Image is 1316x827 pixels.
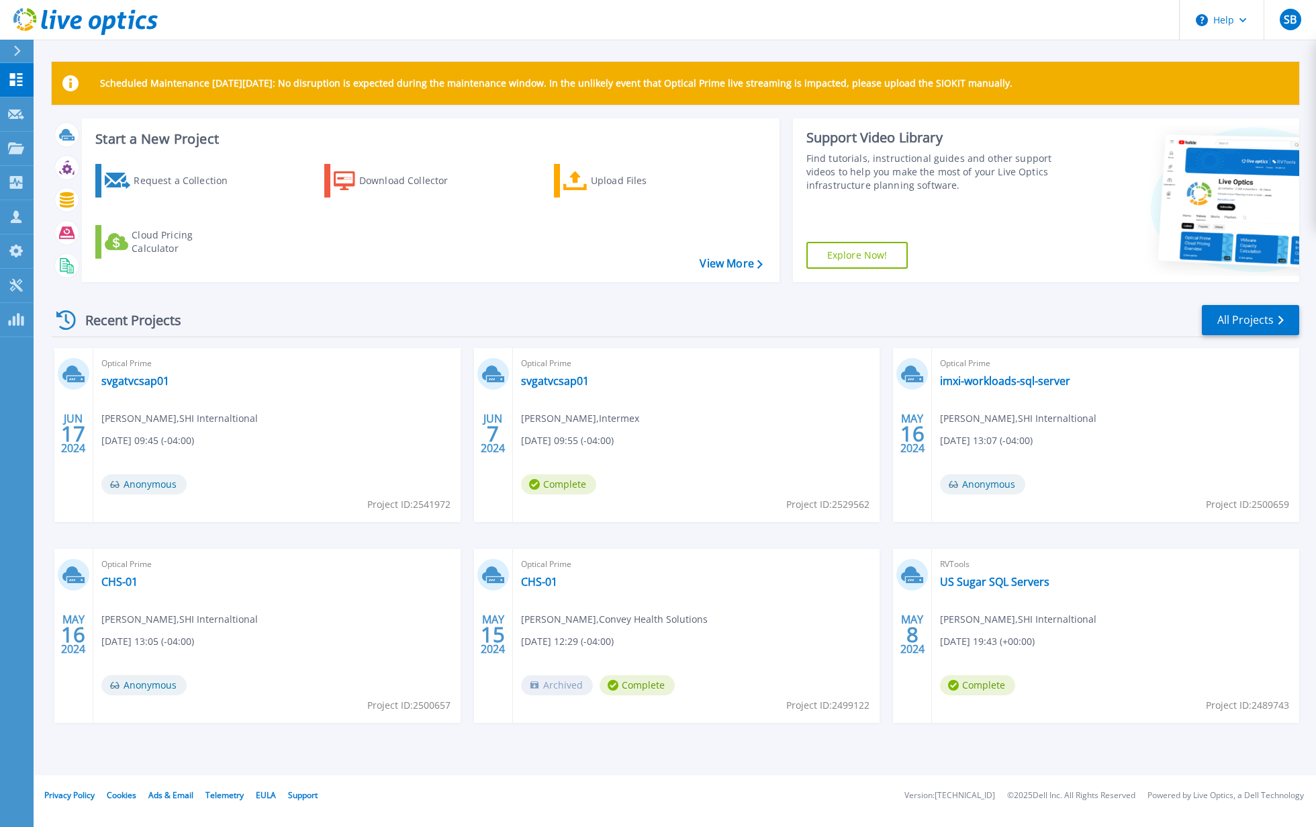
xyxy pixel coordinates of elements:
a: Cloud Pricing Calculator [95,225,245,259]
span: [PERSON_NAME] , SHI Internaltional [940,612,1096,627]
div: Find tutorials, instructional guides and other support videos to help you make the most of your L... [806,152,1065,192]
span: Project ID: 2529562 [786,497,869,512]
span: RVTools [940,557,1291,572]
a: Privacy Policy [44,789,95,801]
div: JUN 2024 [60,409,86,458]
span: Optical Prime [940,356,1291,371]
div: Upload Files [591,167,698,194]
span: Archived [521,675,593,695]
div: Cloud Pricing Calculator [132,228,239,255]
span: [DATE] 12:29 (-04:00) [521,634,614,649]
span: Anonymous [940,474,1025,494]
span: [PERSON_NAME] , Convey Health Solutions [521,612,708,627]
p: Scheduled Maintenance [DATE][DATE]: No disruption is expected during the maintenance window. In t... [100,78,1013,89]
span: [DATE] 19:43 (+00:00) [940,634,1035,649]
span: Optical Prime [521,557,872,572]
span: [PERSON_NAME] , SHI Internaltional [940,411,1096,426]
span: 17 [61,428,85,439]
div: Support Video Library [806,129,1065,146]
span: [DATE] 13:07 (-04:00) [940,433,1033,448]
div: JUN 2024 [480,409,506,458]
span: Optical Prime [101,356,453,371]
a: svgatvcsap01 [521,374,589,388]
h3: Start a New Project [95,132,762,146]
a: CHS-01 [521,575,557,589]
span: Optical Prime [101,557,453,572]
li: Version: [TECHNICAL_ID] [904,791,995,800]
span: [PERSON_NAME] , SHI Internaltional [101,411,258,426]
a: Explore Now! [806,242,908,269]
a: Telemetry [205,789,244,801]
span: Complete [600,675,675,695]
div: Download Collector [359,167,467,194]
span: Optical Prime [521,356,872,371]
span: Project ID: 2500657 [367,698,451,713]
div: Request a Collection [134,167,241,194]
a: Ads & Email [148,789,193,801]
a: US Sugar SQL Servers [940,575,1049,589]
li: © 2025 Dell Inc. All Rights Reserved [1007,791,1135,800]
span: Project ID: 2489743 [1206,698,1289,713]
a: Cookies [107,789,136,801]
span: [PERSON_NAME] , SHI Internaltional [101,612,258,627]
span: 8 [906,629,919,640]
a: All Projects [1202,305,1299,335]
a: imxi-workloads-sql-server [940,374,1070,388]
a: Support [288,789,318,801]
span: Project ID: 2500659 [1206,497,1289,512]
span: Anonymous [101,474,187,494]
div: MAY 2024 [60,610,86,659]
span: Complete [940,675,1015,695]
a: EULA [256,789,276,801]
span: Complete [521,474,596,494]
li: Powered by Live Optics, a Dell Technology [1147,791,1304,800]
span: [PERSON_NAME] , Intermex [521,411,639,426]
span: 16 [900,428,925,439]
div: MAY 2024 [900,409,925,458]
span: [DATE] 09:55 (-04:00) [521,433,614,448]
div: Recent Projects [52,304,199,337]
a: Upload Files [554,164,704,198]
a: Download Collector [324,164,474,198]
span: 7 [487,428,499,439]
span: 16 [61,629,85,640]
span: [DATE] 09:45 (-04:00) [101,433,194,448]
div: MAY 2024 [900,610,925,659]
a: CHS-01 [101,575,138,589]
span: SB [1284,14,1297,25]
span: 15 [481,629,505,640]
span: Project ID: 2499122 [786,698,869,713]
span: Anonymous [101,675,187,695]
span: Project ID: 2541972 [367,497,451,512]
a: View More [700,257,762,270]
div: MAY 2024 [480,610,506,659]
span: [DATE] 13:05 (-04:00) [101,634,194,649]
a: Request a Collection [95,164,245,198]
a: svgatvcsap01 [101,374,169,388]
